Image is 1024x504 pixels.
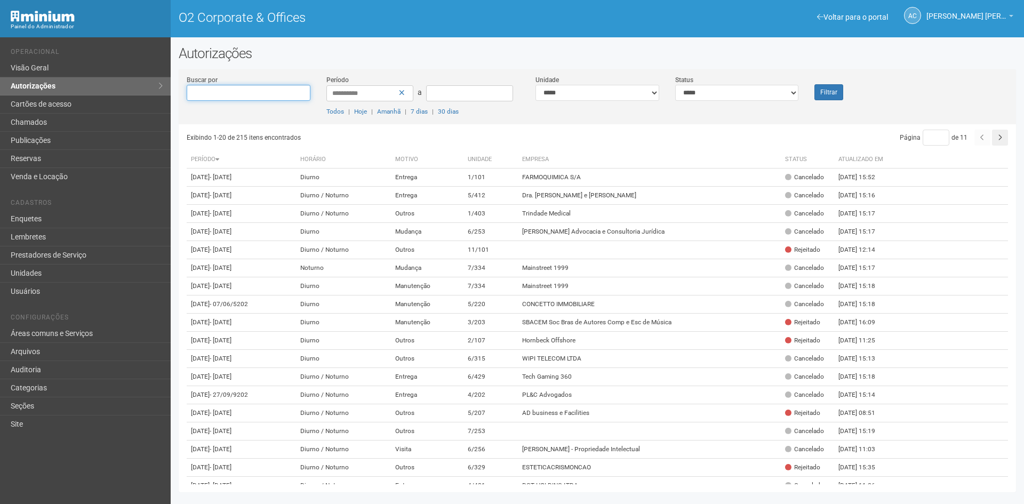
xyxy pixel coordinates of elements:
[391,422,463,441] td: Outros
[187,295,296,314] td: [DATE]
[210,409,231,417] span: - [DATE]
[187,241,296,259] td: [DATE]
[296,277,391,295] td: Diurno
[463,295,518,314] td: 5/220
[463,441,518,459] td: 6/256
[391,223,463,241] td: Mudança
[834,241,893,259] td: [DATE] 12:14
[834,441,893,459] td: [DATE] 11:03
[187,459,296,477] td: [DATE]
[296,422,391,441] td: Diurno / Noturno
[187,277,296,295] td: [DATE]
[834,151,893,169] th: Atualizado em
[187,187,296,205] td: [DATE]
[210,463,231,471] span: - [DATE]
[463,241,518,259] td: 11/101
[391,350,463,368] td: Outros
[391,259,463,277] td: Mudança
[785,390,824,399] div: Cancelado
[187,75,218,85] label: Buscar por
[463,169,518,187] td: 1/101
[834,350,893,368] td: [DATE] 15:13
[179,45,1016,61] h2: Autorizações
[187,223,296,241] td: [DATE]
[296,241,391,259] td: Diurno / Noturno
[785,427,824,436] div: Cancelado
[296,332,391,350] td: Diurno
[187,368,296,386] td: [DATE]
[391,151,463,169] th: Motivo
[296,368,391,386] td: Diurno / Noturno
[785,245,820,254] div: Rejeitado
[391,368,463,386] td: Entrega
[463,151,518,169] th: Unidade
[785,191,824,200] div: Cancelado
[210,282,231,290] span: - [DATE]
[296,151,391,169] th: Horário
[371,108,373,115] span: |
[518,259,781,277] td: Mainstreet 1999
[296,441,391,459] td: Diurno / Noturno
[518,314,781,332] td: SBACEM Soc Bras de Autores Comp e Esc de Música
[785,209,824,218] div: Cancelado
[391,477,463,495] td: Entrega
[432,108,434,115] span: |
[463,259,518,277] td: 7/334
[834,205,893,223] td: [DATE] 15:17
[781,151,834,169] th: Status
[391,169,463,187] td: Entrega
[210,191,231,199] span: - [DATE]
[187,350,296,368] td: [DATE]
[834,314,893,332] td: [DATE] 16:09
[463,477,518,495] td: 4/401
[296,477,391,495] td: Diurno / Noturno
[391,205,463,223] td: Outros
[785,372,824,381] div: Cancelado
[187,151,296,169] th: Período
[354,108,367,115] a: Hoje
[463,223,518,241] td: 6/253
[187,259,296,277] td: [DATE]
[785,354,824,363] div: Cancelado
[834,332,893,350] td: [DATE] 11:25
[210,373,231,380] span: - [DATE]
[296,295,391,314] td: Diurno
[834,277,893,295] td: [DATE] 15:18
[785,336,820,345] div: Rejeitado
[326,75,349,85] label: Período
[326,108,344,115] a: Todos
[210,318,231,326] span: - [DATE]
[463,350,518,368] td: 6/315
[785,173,824,182] div: Cancelado
[179,11,589,25] h1: O2 Corporate & Offices
[814,84,843,100] button: Filtrar
[463,386,518,404] td: 4/202
[463,368,518,386] td: 6/429
[210,355,231,362] span: - [DATE]
[296,187,391,205] td: Diurno / Noturno
[518,477,781,495] td: DGT HOLDING LTDA
[187,130,598,146] div: Exibindo 1-20 de 215 itens encontrados
[210,391,248,398] span: - 27/09/9202
[11,314,163,325] li: Configurações
[785,463,820,472] div: Rejeitado
[391,404,463,422] td: Outros
[518,368,781,386] td: Tech Gaming 360
[187,205,296,223] td: [DATE]
[210,264,231,271] span: - [DATE]
[834,459,893,477] td: [DATE] 15:35
[296,205,391,223] td: Diurno / Noturno
[518,441,781,459] td: [PERSON_NAME] - Propriedade Intelectual
[463,205,518,223] td: 1/403
[463,314,518,332] td: 3/203
[518,205,781,223] td: Trindade Medical
[834,169,893,187] td: [DATE] 15:52
[785,227,824,236] div: Cancelado
[296,259,391,277] td: Noturno
[411,108,428,115] a: 7 dias
[187,332,296,350] td: [DATE]
[785,445,824,454] div: Cancelado
[834,187,893,205] td: [DATE] 15:16
[518,169,781,187] td: FARMOQUIMICA S/A
[11,48,163,59] li: Operacional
